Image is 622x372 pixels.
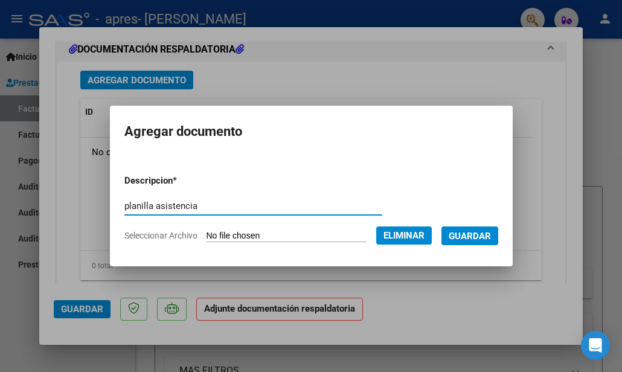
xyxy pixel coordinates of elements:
button: Eliminar [376,226,432,245]
span: Guardar [449,231,491,242]
div: Open Intercom Messenger [581,331,610,360]
span: Seleccionar Archivo [124,231,197,240]
span: Eliminar [383,230,425,241]
button: Guardar [441,226,498,245]
h2: Agregar documento [124,120,498,143]
p: Descripcion [124,174,237,188]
